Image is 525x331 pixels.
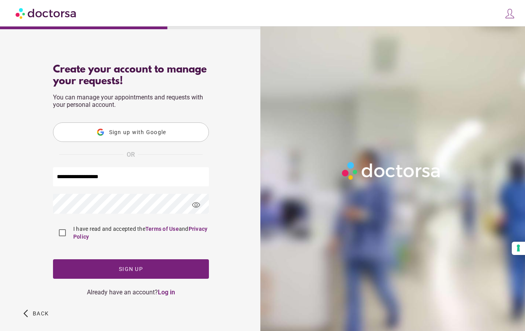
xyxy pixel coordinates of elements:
[16,4,77,22] img: Doctorsa.com
[145,226,179,232] a: Terms of Use
[53,94,209,108] p: You can manage your appointments and requests with your personal account.
[109,129,166,135] span: Sign up with Google
[504,8,515,19] img: icons8-customer-100.png
[127,150,135,160] span: OR
[158,289,175,296] a: Log in
[53,64,209,87] div: Create your account to manage your requests!
[53,259,209,279] button: Sign up
[33,310,49,317] span: Back
[73,226,208,240] a: Privacy Policy
[20,304,52,323] button: arrow_back_ios Back
[186,195,207,216] span: visibility
[512,242,525,255] button: Your consent preferences for tracking technologies
[72,225,209,241] label: I have read and accepted the and
[53,289,209,296] div: Already have an account?
[339,159,444,182] img: Logo-Doctorsa-trans-White-partial-flat.png
[53,122,209,142] button: Sign up with Google
[119,266,143,272] span: Sign up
